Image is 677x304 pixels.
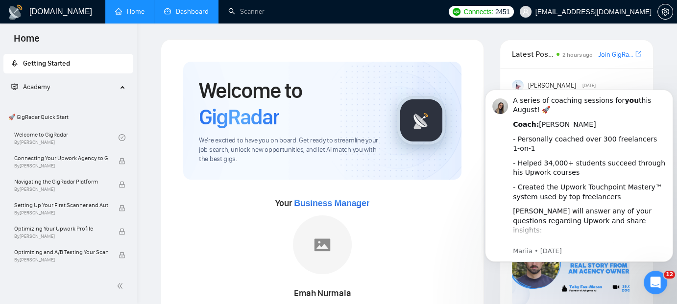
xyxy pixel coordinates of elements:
[14,224,108,234] span: Optimizing Your Upwork Profile
[11,83,50,91] span: Academy
[119,252,125,258] span: lock
[275,198,370,209] span: Your
[8,4,24,20] img: logo
[657,4,673,20] button: setting
[453,8,460,16] img: upwork-logo.png
[23,59,70,68] span: Getting Started
[635,50,641,58] span: export
[117,281,126,291] span: double-left
[294,198,369,208] span: Business Manager
[481,75,677,278] iframe: Intercom notifications message
[14,257,108,263] span: By [PERSON_NAME]
[644,271,667,294] iframe: Intercom live chat
[495,6,510,17] span: 2451
[14,234,108,239] span: By [PERSON_NAME]
[119,158,125,164] span: lock
[14,153,108,163] span: Connecting Your Upwork Agency to GigRadar
[664,271,675,279] span: 12
[522,8,529,15] span: user
[164,7,209,16] a: dashboardDashboard
[14,177,108,187] span: Navigating the GigRadar Platform
[4,107,132,127] span: 🚀 GigRadar Quick Start
[635,49,641,59] a: export
[119,228,125,235] span: lock
[119,134,125,141] span: check-circle
[598,49,633,60] a: Join GigRadar Slack Community
[199,136,381,164] span: We're excited to have you on board. Get ready to streamline your job search, unlock new opportuni...
[228,7,265,16] a: searchScanner
[14,200,108,210] span: Setting Up Your First Scanner and Auto-Bidder
[14,127,119,148] a: Welcome to GigRadarBy[PERSON_NAME]
[3,54,133,73] li: Getting Started
[562,51,593,58] span: 2 hours ago
[115,7,145,16] a: homeHome
[11,60,18,67] span: rocket
[14,247,108,257] span: Optimizing and A/B Testing Your Scanner for Better Results
[512,48,554,60] span: Latest Posts from the GigRadar Community
[293,215,352,274] img: placeholder.png
[397,96,446,145] img: gigradar-logo.png
[14,210,108,216] span: By [PERSON_NAME]
[119,205,125,211] span: lock
[14,163,108,169] span: By [PERSON_NAME]
[23,83,50,91] span: Academy
[119,181,125,188] span: lock
[14,187,108,192] span: By [PERSON_NAME]
[230,285,414,302] div: Emah Nurmala
[11,83,18,90] span: fund-projection-screen
[199,77,381,130] h1: Welcome to
[463,6,493,17] span: Connects:
[6,31,48,52] span: Home
[657,8,673,16] a: setting
[199,104,279,130] span: GigRadar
